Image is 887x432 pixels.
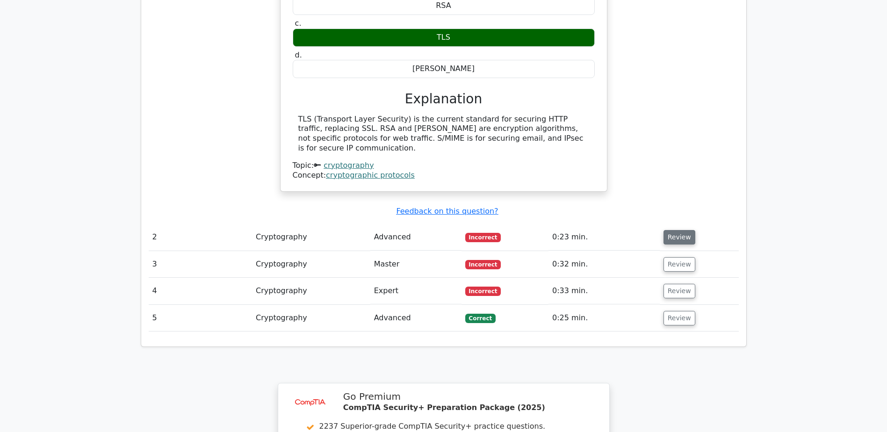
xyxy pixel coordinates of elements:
[663,257,695,272] button: Review
[663,311,695,325] button: Review
[295,50,302,59] span: d.
[252,278,370,304] td: Cryptography
[465,233,501,242] span: Incorrect
[548,251,660,278] td: 0:32 min.
[252,251,370,278] td: Cryptography
[293,29,595,47] div: TLS
[548,278,660,304] td: 0:33 min.
[370,251,462,278] td: Master
[663,230,695,245] button: Review
[252,305,370,331] td: Cryptography
[548,224,660,251] td: 0:23 min.
[149,251,252,278] td: 3
[326,171,415,180] a: cryptographic protocols
[298,91,589,107] h3: Explanation
[149,278,252,304] td: 4
[663,284,695,298] button: Review
[465,314,496,323] span: Correct
[370,224,462,251] td: Advanced
[548,305,660,331] td: 0:25 min.
[370,305,462,331] td: Advanced
[370,278,462,304] td: Expert
[149,305,252,331] td: 5
[149,224,252,251] td: 2
[298,115,589,153] div: TLS (Transport Layer Security) is the current standard for securing HTTP traffic, replacing SSL. ...
[465,287,501,296] span: Incorrect
[293,60,595,78] div: [PERSON_NAME]
[293,171,595,180] div: Concept:
[293,161,595,171] div: Topic:
[252,224,370,251] td: Cryptography
[465,260,501,269] span: Incorrect
[396,207,498,216] a: Feedback on this question?
[324,161,374,170] a: cryptography
[295,19,302,28] span: c.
